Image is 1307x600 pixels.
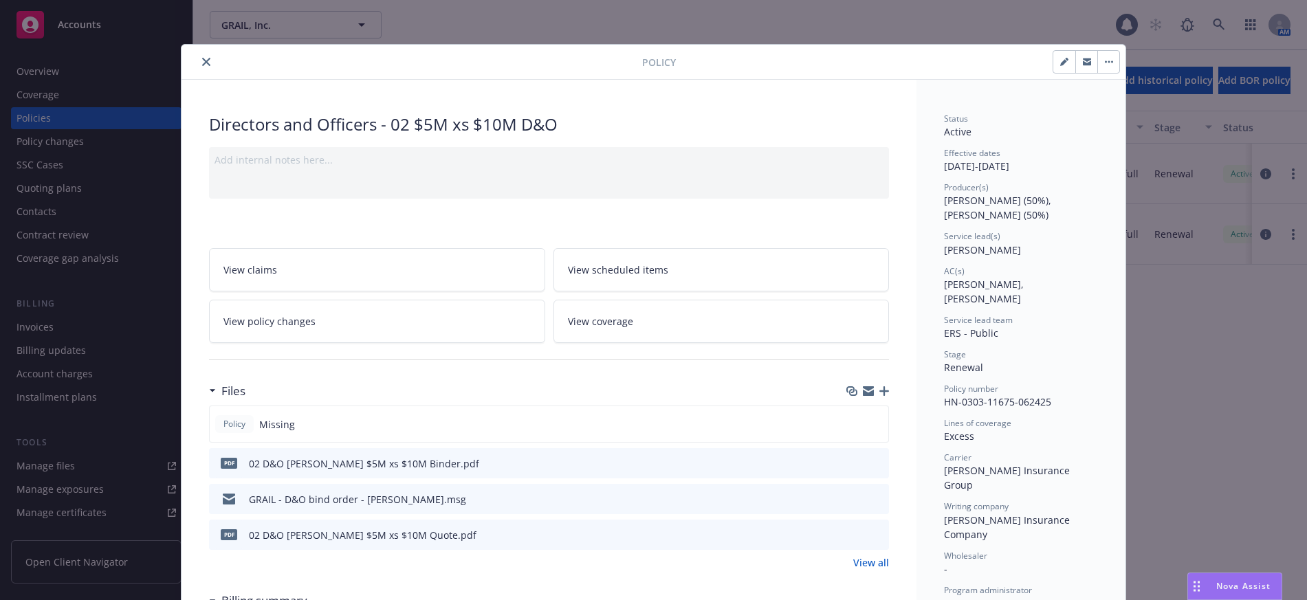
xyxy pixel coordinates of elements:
button: preview file [871,456,883,471]
span: ERS - Public [944,326,998,340]
button: close [198,54,215,70]
span: [PERSON_NAME] (50%), [PERSON_NAME] (50%) [944,194,1054,221]
span: pdf [221,458,237,468]
span: Active [944,125,971,138]
span: Program administrator [944,584,1032,596]
span: Policy [221,418,248,430]
div: 02 D&O [PERSON_NAME] $5M xs $10M Quote.pdf [249,528,476,542]
span: AC(s) [944,265,965,277]
span: Writing company [944,500,1009,512]
span: Policy [642,55,676,69]
span: Nova Assist [1216,580,1271,592]
span: Producer(s) [944,181,989,193]
div: [DATE] - [DATE] [944,147,1098,173]
div: Drag to move [1188,573,1205,599]
button: download file [849,492,860,507]
button: preview file [871,528,883,542]
a: View policy changes [209,300,545,343]
div: Files [209,382,245,400]
span: Missing [259,417,295,432]
a: View all [853,555,889,570]
a: View claims [209,248,545,291]
span: pdf [221,529,237,540]
span: [PERSON_NAME] Insurance Company [944,513,1073,541]
span: [PERSON_NAME], [PERSON_NAME] [944,278,1026,305]
span: Stage [944,348,966,360]
span: Excess [944,430,974,443]
h3: Files [221,382,245,400]
span: View coverage [568,314,633,329]
span: Service lead team [944,314,1013,326]
div: GRAIL - D&O bind order - [PERSON_NAME].msg [249,492,466,507]
span: Carrier [944,452,971,463]
div: Add internal notes here... [215,153,883,167]
span: Renewal [944,361,983,374]
span: Policy number [944,383,998,395]
span: View policy changes [223,314,316,329]
span: Wholesaler [944,550,987,562]
a: View coverage [553,300,890,343]
div: 02 D&O [PERSON_NAME] $5M xs $10M Binder.pdf [249,456,479,471]
span: Lines of coverage [944,417,1011,429]
span: View claims [223,263,277,277]
span: Service lead(s) [944,230,1000,242]
button: download file [849,528,860,542]
span: [PERSON_NAME] Insurance Group [944,464,1073,491]
button: download file [849,456,860,471]
button: Nova Assist [1187,573,1282,600]
span: Effective dates [944,147,1000,159]
a: View scheduled items [553,248,890,291]
span: Status [944,113,968,124]
span: - [944,562,947,575]
button: preview file [871,492,883,507]
div: Directors and Officers - 02 $5M xs $10M D&O [209,113,889,136]
span: [PERSON_NAME] [944,243,1021,256]
span: HN-0303-11675-062425 [944,395,1051,408]
span: View scheduled items [568,263,668,277]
